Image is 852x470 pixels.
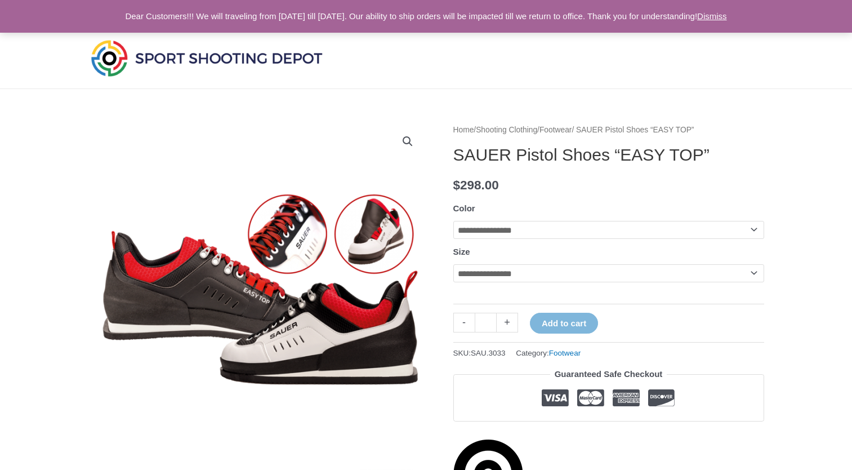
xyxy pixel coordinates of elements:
[453,126,474,134] a: Home
[453,203,475,213] label: Color
[453,123,764,138] nav: Breadcrumb
[453,346,506,360] span: SKU:
[549,349,581,357] a: Footwear
[697,11,727,21] a: Dismiss
[475,313,497,332] input: Product quantity
[476,126,537,134] a: Shooting Clothing
[453,247,470,256] label: Size
[453,313,475,332] a: -
[453,145,764,165] h1: SAUER Pistol Shoes “EASY TOP”
[550,366,667,382] legend: Guaranteed Safe Checkout
[88,37,325,79] img: Sport Shooting Depot
[530,313,598,334] button: Add to cart
[398,131,418,152] a: View full-screen image gallery
[516,346,581,360] span: Category:
[453,178,499,192] bdi: 298.00
[88,123,426,461] img: SAUER Pistol Shoes "EASY TOP"
[453,178,461,192] span: $
[539,126,572,134] a: Footwear
[471,349,506,357] span: SAU.3033
[497,313,518,332] a: +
